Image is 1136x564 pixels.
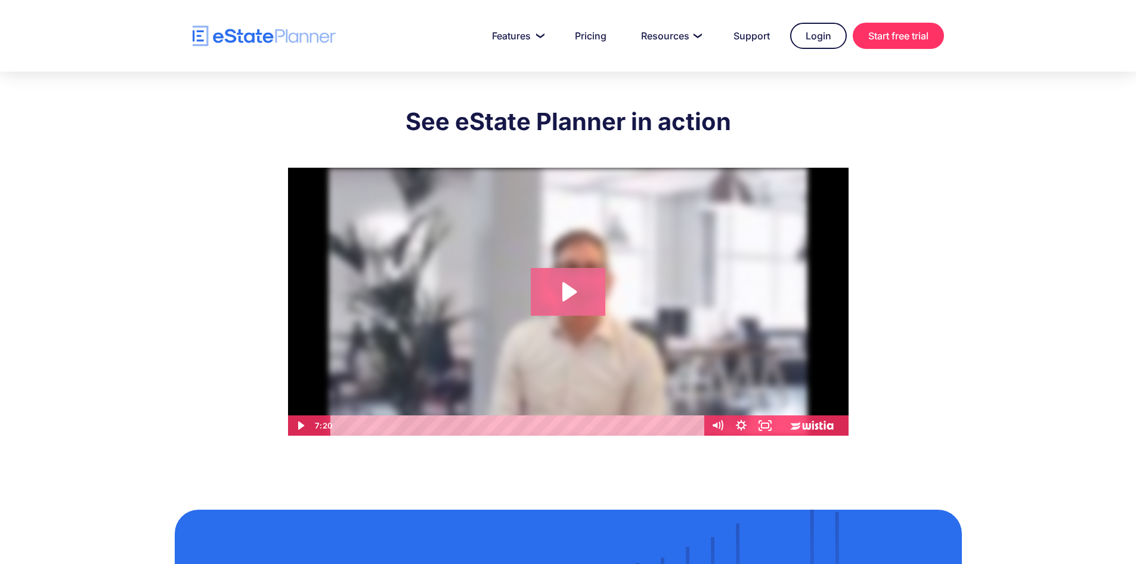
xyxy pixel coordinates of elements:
button: Fullscreen [753,415,777,436]
a: Support [719,24,784,48]
a: Features [478,24,555,48]
a: Resources [627,24,713,48]
a: Wistia Logo -- Learn More [777,415,849,436]
button: Show settings menu [729,415,753,436]
a: home [193,26,336,47]
button: Play Video: eState Product Demo Video [531,268,605,316]
a: Start free trial [853,23,944,49]
button: Mute [705,415,729,436]
button: Play Video [288,415,312,436]
a: Login [790,23,847,49]
div: Playbar [339,415,699,436]
a: Pricing [561,24,621,48]
h2: See eState Planner in action [288,107,849,137]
